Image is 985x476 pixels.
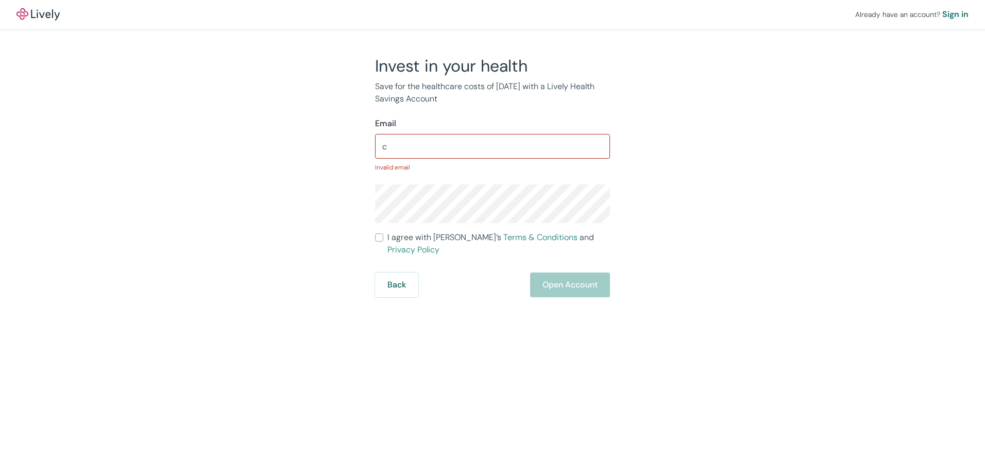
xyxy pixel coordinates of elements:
button: Back [375,273,418,297]
div: Already have an account? [855,8,969,21]
h2: Invest in your health [375,56,610,76]
a: Sign in [942,8,969,21]
p: Save for the healthcare costs of [DATE] with a Lively Health Savings Account [375,80,610,105]
keeper-lock: Open Keeper Popup [590,140,603,152]
a: Privacy Policy [387,244,439,255]
label: Email [375,117,396,130]
a: Terms & Conditions [503,232,578,243]
a: LivelyLively [16,8,60,21]
img: Lively [16,8,60,21]
p: Invalid email [375,163,610,172]
span: I agree with [PERSON_NAME]’s and [387,231,610,256]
